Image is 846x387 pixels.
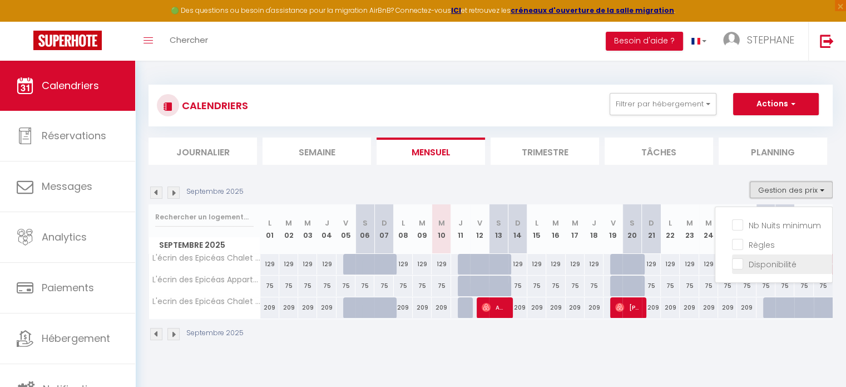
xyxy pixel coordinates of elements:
[508,276,527,296] div: 75
[733,93,819,115] button: Actions
[718,204,737,254] th: 25
[279,276,298,296] div: 75
[438,218,444,228] abbr: M
[151,276,262,284] span: L'écrin des Epicéas Appartement 4/6 personnes
[42,331,110,345] span: Hébergement
[363,218,368,228] abbr: S
[377,138,485,165] li: Mensuel
[451,204,470,254] th: 11
[279,297,298,318] div: 209
[317,204,336,254] th: 04
[610,93,716,115] button: Filtrer par hébergement
[304,218,311,228] abbr: M
[669,218,672,228] abbr: L
[355,204,374,254] th: 06
[723,32,740,48] img: ...
[33,31,102,50] img: Super Booking
[527,254,546,275] div: 129
[279,204,298,254] th: 02
[603,204,622,254] th: 19
[615,297,640,318] span: [PERSON_NAME]
[515,218,521,228] abbr: D
[260,276,279,296] div: 75
[451,6,461,15] a: ICI
[413,297,432,318] div: 209
[432,204,451,254] th: 10
[155,207,254,227] input: Rechercher un logement...
[642,276,661,296] div: 75
[317,254,336,275] div: 129
[491,138,599,165] li: Trimestre
[394,276,413,296] div: 75
[496,218,501,228] abbr: S
[149,237,260,253] span: Septembre 2025
[419,218,426,228] abbr: M
[42,179,92,193] span: Messages
[747,33,794,47] span: STEPHANE
[432,297,451,318] div: 209
[402,218,405,228] abbr: L
[489,204,508,254] th: 13
[737,204,756,254] th: 26
[820,34,834,48] img: logout
[42,230,87,244] span: Analytics
[394,297,413,318] div: 209
[382,218,387,228] abbr: D
[715,22,808,61] a: ... STEPHANE
[814,276,833,296] div: 75
[149,138,257,165] li: Journalier
[566,254,585,275] div: 129
[546,204,565,254] th: 16
[151,297,262,306] span: L'ecrin des Epicéas Chalet complet 12 personnes
[374,204,393,254] th: 07
[151,254,262,262] span: L'écrin des Epicéas Chalet 9 personnes
[680,254,699,275] div: 129
[535,218,538,228] abbr: L
[161,22,216,61] a: Chercher
[477,218,482,228] abbr: V
[718,297,737,318] div: 209
[572,218,578,228] abbr: M
[642,204,661,254] th: 21
[527,276,546,296] div: 75
[552,218,559,228] abbr: M
[642,297,661,318] div: 209
[680,297,699,318] div: 209
[343,218,348,228] abbr: V
[699,276,718,296] div: 75
[719,138,827,165] li: Planning
[317,276,336,296] div: 75
[432,276,451,296] div: 75
[527,204,546,254] th: 15
[661,204,680,254] th: 22
[718,276,737,296] div: 75
[686,218,693,228] abbr: M
[585,254,603,275] div: 129
[585,204,603,254] th: 18
[642,254,661,275] div: 129
[42,281,94,295] span: Paiements
[661,254,680,275] div: 129
[394,204,413,254] th: 08
[611,218,616,228] abbr: V
[42,129,106,143] span: Réservations
[566,276,585,296] div: 75
[432,254,451,275] div: 129
[317,297,336,318] div: 209
[170,34,208,46] span: Chercher
[179,93,248,118] h3: CALENDRIERS
[546,254,565,275] div: 129
[814,204,833,254] th: 30
[630,218,635,228] abbr: S
[470,204,489,254] th: 12
[649,218,654,228] abbr: D
[737,297,756,318] div: 209
[592,218,596,228] abbr: J
[413,254,432,275] div: 129
[794,204,813,254] th: 29
[508,297,527,318] div: 209
[794,276,813,296] div: 75
[606,32,683,51] button: Besoin d'aide ?
[337,276,355,296] div: 75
